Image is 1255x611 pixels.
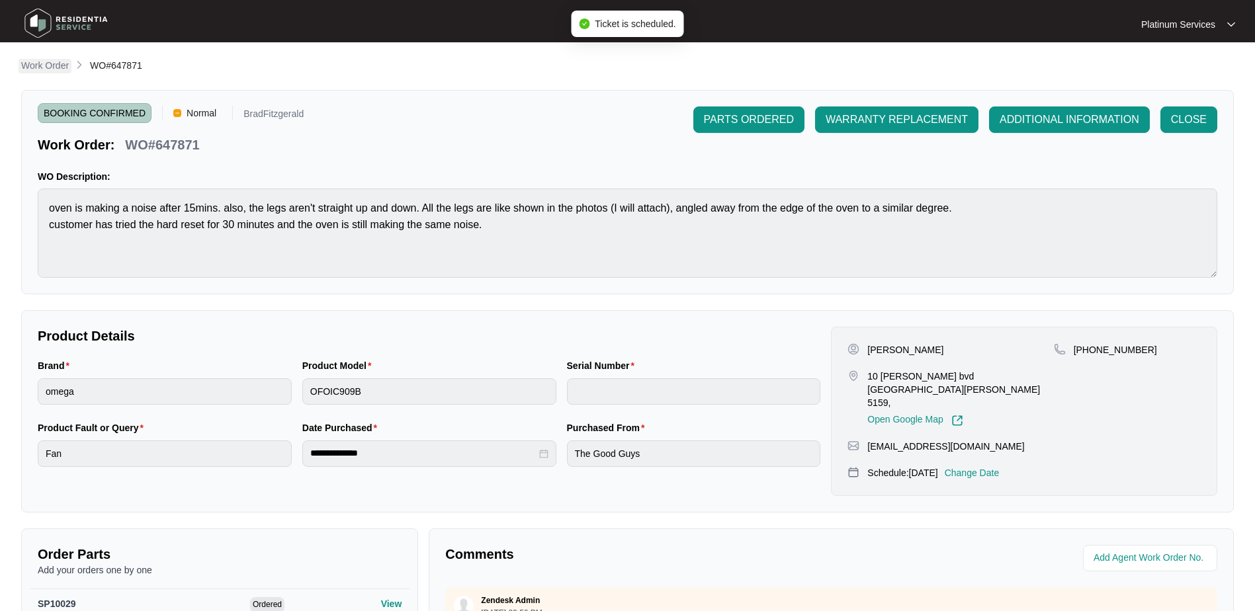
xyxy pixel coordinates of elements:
[38,421,149,434] label: Product Fault or Query
[302,421,382,434] label: Date Purchased
[867,440,1024,453] p: [EMAIL_ADDRESS][DOMAIN_NAME]
[38,545,402,563] p: Order Parts
[181,103,222,123] span: Normal
[19,59,71,73] a: Work Order
[21,59,69,72] p: Work Order
[38,170,1217,183] p: WO Description:
[173,109,181,117] img: Vercel Logo
[38,598,76,609] span: SP10029
[567,359,640,372] label: Serial Number
[1094,550,1209,566] input: Add Agent Work Order No.
[38,359,75,372] label: Brand
[815,106,978,133] button: WARRANTY REPLACEMENT
[445,545,822,563] p: Comments
[1227,21,1235,28] img: dropdown arrow
[867,370,1053,409] p: 10 [PERSON_NAME] bvd [GEOGRAPHIC_DATA][PERSON_NAME] 5159,
[302,359,377,372] label: Product Model
[847,466,859,478] img: map-pin
[989,106,1150,133] button: ADDITIONAL INFORMATION
[38,103,151,123] span: BOOKING CONFIRMED
[847,440,859,452] img: map-pin
[595,19,675,29] span: Ticket is scheduled.
[38,188,1217,278] textarea: oven is making a noise after 15mins. also, the legs aren't straight up and down. All the legs are...
[38,378,292,405] input: Brand
[38,440,292,467] input: Product Fault or Query
[38,563,402,577] p: Add your orders one by one
[1141,18,1215,31] p: Platinum Services
[567,378,821,405] input: Serial Number
[243,109,304,123] p: BradFitzgerald
[74,60,85,70] img: chevron-right
[1171,112,1207,128] span: CLOSE
[567,421,650,434] label: Purchased From
[20,3,112,43] img: residentia service logo
[38,327,820,345] p: Product Details
[867,415,963,427] a: Open Google Map
[90,60,142,71] span: WO#647871
[302,378,556,405] input: Product Model
[567,440,821,467] input: Purchased From
[1074,343,1157,356] p: [PHONE_NUMBER]
[481,595,540,606] p: Zendesk Admin
[1054,343,1066,355] img: map-pin
[704,112,794,128] span: PARTS ORDERED
[951,415,963,427] img: Link-External
[38,136,114,154] p: Work Order:
[381,597,402,610] p: View
[693,106,804,133] button: PARTS ORDERED
[826,112,968,128] span: WARRANTY REPLACEMENT
[847,370,859,382] img: map-pin
[945,466,1000,479] p: Change Date
[867,466,937,479] p: Schedule: [DATE]
[125,136,199,154] p: WO#647871
[1160,106,1217,133] button: CLOSE
[310,446,537,460] input: Date Purchased
[1000,112,1139,128] span: ADDITIONAL INFORMATION
[579,19,589,29] span: check-circle
[867,343,943,356] p: [PERSON_NAME]
[847,343,859,355] img: user-pin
